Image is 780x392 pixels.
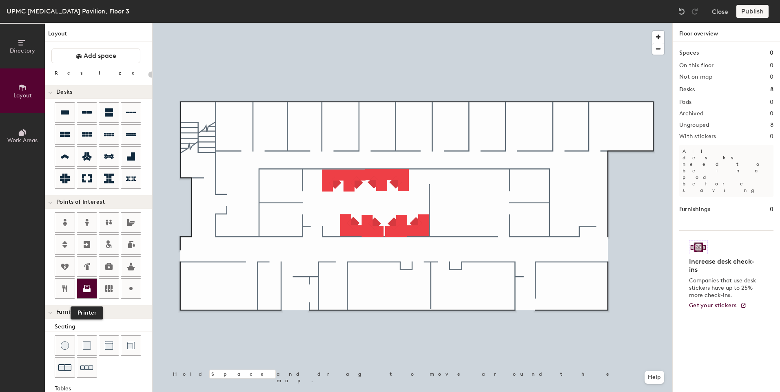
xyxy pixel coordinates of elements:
h2: 0 [770,99,773,106]
span: Get your stickers [689,302,737,309]
button: Close [712,5,728,18]
img: Couch (x3) [80,361,93,374]
h2: Ungrouped [679,122,709,128]
h2: 0 [770,110,773,117]
a: Get your stickers [689,302,747,309]
div: Seating [55,322,152,331]
span: Layout [13,92,32,99]
h2: Not on map [679,74,712,80]
button: Couch (middle) [99,335,119,356]
h1: 0 [770,205,773,214]
span: Directory [10,47,35,54]
img: Couch (middle) [105,341,113,350]
p: All desks need to be in a pod before saving [679,145,773,197]
h2: 0 [770,74,773,80]
img: Stool [61,341,69,350]
button: Couch (x3) [77,357,97,378]
img: Cushion [83,341,91,350]
button: Stool [55,335,75,356]
h2: With stickers [679,133,716,140]
h1: Desks [679,85,695,94]
h1: 0 [770,48,773,57]
h1: Furnishings [679,205,710,214]
button: Couch (corner) [121,335,141,356]
div: Resize [55,70,145,76]
img: Couch (x2) [58,361,71,374]
div: UPMC [MEDICAL_DATA] Pavilion, Floor 3 [7,6,129,16]
h1: Layout [45,29,152,42]
button: Cushion [77,335,97,356]
h2: 8 [770,122,773,128]
span: Points of Interest [56,199,105,205]
img: Undo [678,7,686,15]
span: Work Areas [7,137,38,144]
button: Add space [51,48,140,63]
h1: Floor overview [673,23,780,42]
button: Couch (x2) [55,357,75,378]
h2: Pods [679,99,691,106]
h2: On this floor [679,62,714,69]
button: Help [645,371,664,384]
h2: 0 [770,62,773,69]
h1: 8 [770,85,773,94]
img: Redo [691,7,699,15]
h4: Increase desk check-ins [689,258,759,274]
h2: Archived [679,110,703,117]
img: Sticker logo [689,240,708,254]
h1: Spaces [679,48,699,57]
span: Add space [84,52,116,60]
p: Companies that use desk stickers have up to 25% more check-ins. [689,277,759,299]
button: Printer [77,278,97,299]
img: Couch (corner) [127,341,135,350]
span: Furnishings [56,309,89,315]
span: Desks [56,89,72,95]
h2: 0 [770,133,773,140]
